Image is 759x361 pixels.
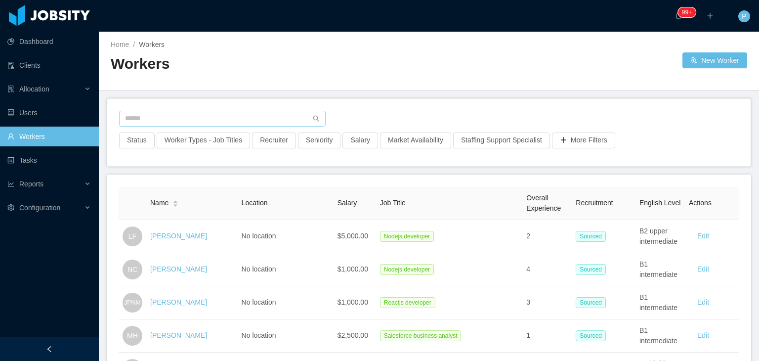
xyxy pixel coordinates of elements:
[7,103,91,123] a: icon: robotUsers
[7,86,14,92] i: icon: solution
[576,331,610,339] a: Sourced
[298,133,340,148] button: Seniority
[635,319,685,353] td: B1 intermediate
[552,133,615,148] button: icon: plusMore Filters
[697,298,709,306] a: Edit
[133,41,135,48] span: /
[576,265,610,273] a: Sourced
[342,133,378,148] button: Salary
[19,180,43,188] span: Reports
[453,133,550,148] button: Staffing Support Specialist
[150,198,169,208] span: Name
[150,232,207,240] a: [PERSON_NAME]
[380,133,451,148] button: Market Availability
[337,298,368,306] span: $1,000.00
[742,10,746,22] span: P
[7,32,91,51] a: icon: pie-chartDashboard
[111,41,129,48] a: Home
[576,330,606,341] span: Sourced
[576,231,606,242] span: Sourced
[380,330,462,341] span: Salesforce business analyst
[313,115,320,122] i: icon: search
[576,264,606,275] span: Sourced
[238,220,334,253] td: No location
[635,286,685,319] td: B1 intermediate
[576,199,613,207] span: Recruitment
[7,150,91,170] a: icon: profileTasks
[127,326,138,346] span: MH
[380,199,406,207] span: Job Title
[337,331,368,339] span: $2,500.00
[697,331,709,339] a: Edit
[522,253,572,286] td: 4
[128,226,136,246] span: LF
[173,203,178,206] i: icon: caret-down
[7,180,14,187] i: icon: line-chart
[380,231,434,242] span: Nodejs developer
[124,294,141,312] span: JPNM
[173,199,178,202] i: icon: caret-up
[522,319,572,353] td: 1
[252,133,296,148] button: Recruiter
[111,54,429,74] h2: Workers
[150,265,207,273] a: [PERSON_NAME]
[242,199,268,207] span: Location
[635,253,685,286] td: B1 intermediate
[697,232,709,240] a: Edit
[337,232,368,240] span: $5,000.00
[127,260,137,279] span: NC
[639,199,680,207] span: English Level
[7,127,91,146] a: icon: userWorkers
[150,298,207,306] a: [PERSON_NAME]
[526,194,561,212] span: Overall Experience
[238,319,334,353] td: No location
[19,204,60,212] span: Configuration
[697,265,709,273] a: Edit
[337,199,357,207] span: Salary
[7,55,91,75] a: icon: auditClients
[522,286,572,319] td: 3
[576,297,606,308] span: Sourced
[678,7,696,17] sup: 1734
[7,204,14,211] i: icon: setting
[522,220,572,253] td: 2
[238,286,334,319] td: No location
[238,253,334,286] td: No location
[707,12,714,19] i: icon: plus
[380,297,435,308] span: Reactjs developer
[19,85,49,93] span: Allocation
[139,41,165,48] span: Workers
[576,232,610,240] a: Sourced
[337,265,368,273] span: $1,000.00
[119,133,155,148] button: Status
[157,133,250,148] button: Worker Types - Job Titles
[682,52,747,68] button: icon: usergroup-addNew Worker
[689,199,712,207] span: Actions
[172,199,178,206] div: Sort
[675,12,682,19] i: icon: bell
[576,298,610,306] a: Sourced
[635,220,685,253] td: B2 upper intermediate
[380,264,434,275] span: Nodejs developer
[150,331,207,339] a: [PERSON_NAME]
